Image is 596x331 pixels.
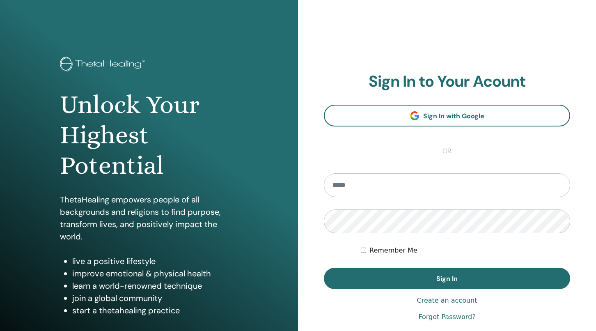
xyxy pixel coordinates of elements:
a: Sign In with Google [324,105,570,126]
li: start a thetahealing practice [72,304,238,317]
button: Sign In [324,268,570,289]
h2: Sign In to Your Acount [324,72,570,91]
li: live a positive lifestyle [72,255,238,267]
div: Keep me authenticated indefinitely or until I manually logout [361,246,570,255]
p: ThetaHealing empowers people of all backgrounds and religions to find purpose, transform lives, a... [60,193,238,243]
span: or [438,146,456,156]
span: Sign In with Google [423,112,484,120]
li: improve emotional & physical health [72,267,238,280]
label: Remember Me [369,246,417,255]
a: Forgot Password? [418,312,475,322]
h1: Unlock Your Highest Potential [60,90,238,181]
span: Sign In [436,274,458,283]
li: join a global community [72,292,238,304]
li: learn a world-renowned technique [72,280,238,292]
a: Create an account [417,296,477,306]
